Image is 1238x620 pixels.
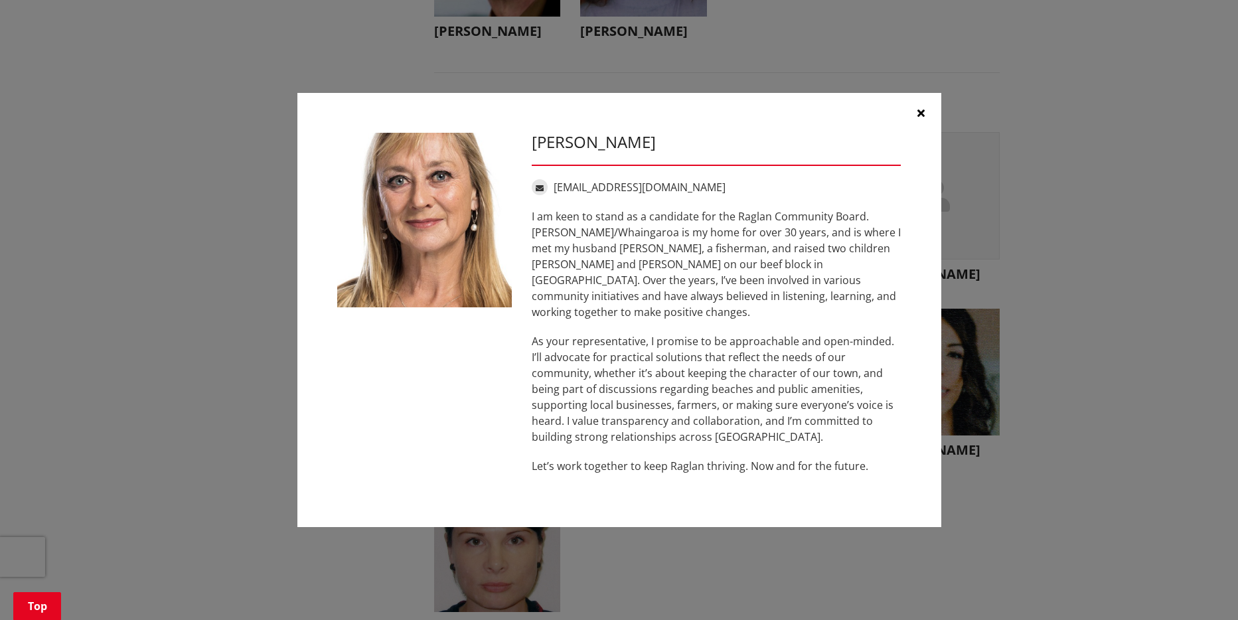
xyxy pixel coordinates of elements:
a: [EMAIL_ADDRESS][DOMAIN_NAME] [554,180,726,194]
a: Top [13,592,61,620]
p: Let’s work together to keep Raglan thriving. Now and for the future. [532,458,901,474]
iframe: Messenger Launcher [1177,564,1225,612]
h3: [PERSON_NAME] [532,133,901,152]
p: I am keen to stand as a candidate for the Raglan Community Board. [PERSON_NAME]/Whaingaroa is my ... [532,208,901,320]
img: WO-W-WH__LABOYRIE_N__XTjB5 [337,133,512,307]
p: As your representative, I promise to be approachable and open-minded. I’ll advocate for practical... [532,333,901,445]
